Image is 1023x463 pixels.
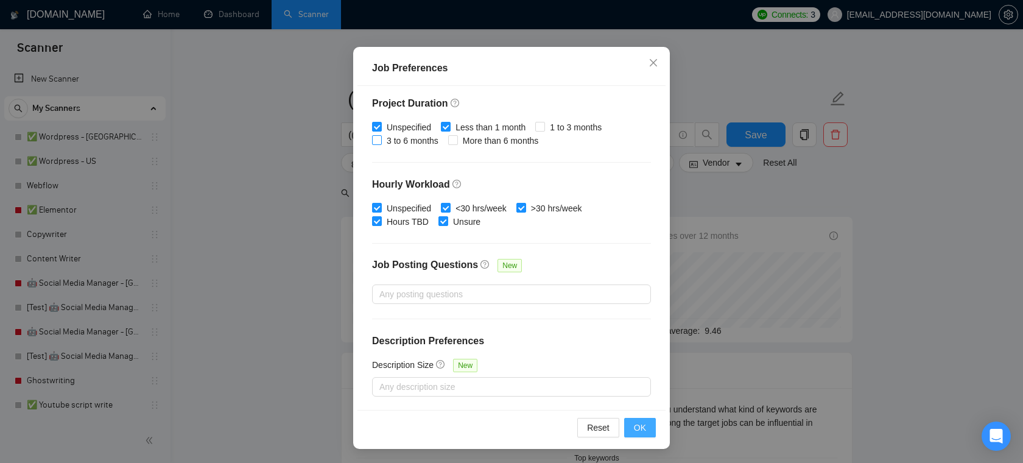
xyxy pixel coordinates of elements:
span: Hours TBD [382,215,434,228]
span: Unspecified [382,121,436,134]
span: 3 to 6 months [382,134,443,147]
button: Close [637,47,670,80]
span: OK [634,421,646,434]
span: 1 to 3 months [545,121,606,134]
span: Reset [587,421,610,434]
span: question-circle [451,98,460,108]
h4: Project Duration [372,96,651,111]
div: Job Preferences [372,61,651,76]
span: question-circle [480,260,490,269]
span: question-circle [452,179,462,189]
button: OK [624,418,656,437]
span: question-circle [436,359,446,369]
span: Unspecified [382,202,436,215]
span: New [453,359,477,372]
span: <30 hrs/week [451,202,511,215]
h5: Description Size [372,358,434,372]
span: Unsure [448,215,485,228]
span: >30 hrs/week [526,202,587,215]
h4: Description Preferences [372,334,651,348]
span: close [649,58,658,68]
h4: Hourly Workload [372,177,651,192]
button: Reset [577,418,619,437]
h4: Job Posting Questions [372,258,478,272]
span: Less than 1 month [451,121,530,134]
span: New [497,259,522,272]
span: More than 6 months [458,134,544,147]
div: Open Intercom Messenger [982,422,1011,451]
